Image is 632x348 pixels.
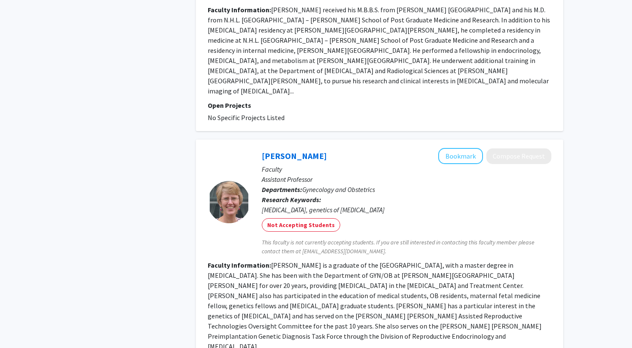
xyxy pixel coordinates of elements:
button: Add Cathleen Lawson to Bookmarks [438,148,483,164]
fg-read-more: [PERSON_NAME] received his M.B.B.S. from [PERSON_NAME] [GEOGRAPHIC_DATA] and his M.D. from N.H.L.... [208,5,550,95]
button: Compose Request to Cathleen Lawson [486,148,551,164]
b: Departments: [262,185,302,194]
p: Open Projects [208,100,551,110]
b: Research Keywords: [262,195,321,204]
span: No Specific Projects Listed [208,113,285,122]
b: Faculty Information: [208,261,271,269]
iframe: Chat [6,310,36,342]
p: Faculty [262,164,551,174]
div: [MEDICAL_DATA], genetics of [MEDICAL_DATA] [262,205,551,215]
span: Gynecology and Obstetrics [302,185,375,194]
span: This faculty is not currently accepting students. If you are still interested in contacting this ... [262,238,551,256]
a: [PERSON_NAME] [262,151,327,161]
p: Assistant Professor [262,174,551,184]
b: Faculty Information: [208,5,271,14]
mat-chip: Not Accepting Students [262,218,340,232]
